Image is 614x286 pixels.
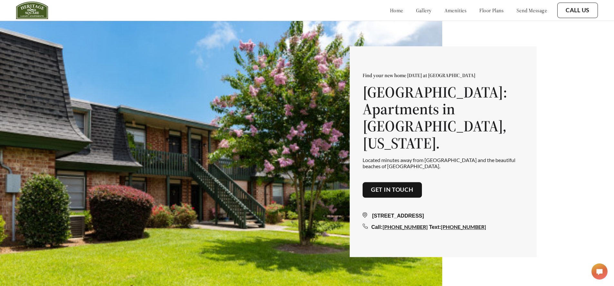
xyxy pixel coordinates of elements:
[444,7,467,14] a: amenities
[363,182,422,198] button: Get in touch
[557,3,598,18] button: Call Us
[390,7,403,14] a: home
[363,84,524,152] h1: [GEOGRAPHIC_DATA]: Apartments in [GEOGRAPHIC_DATA], [US_STATE].
[566,7,590,14] a: Call Us
[363,72,524,78] p: Find your new home [DATE] at [GEOGRAPHIC_DATA]
[429,224,441,230] span: Text:
[383,224,428,230] a: [PHONE_NUMBER]
[363,212,524,220] div: [STREET_ADDRESS]
[517,7,547,14] a: send message
[441,224,486,230] a: [PHONE_NUMBER]
[371,187,414,194] a: Get in touch
[416,7,432,14] a: gallery
[479,7,504,14] a: floor plans
[363,157,524,169] p: Located minutes away from [GEOGRAPHIC_DATA] and the beautiful beaches of [GEOGRAPHIC_DATA].
[16,2,48,19] img: Company logo
[371,224,383,230] span: Call:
